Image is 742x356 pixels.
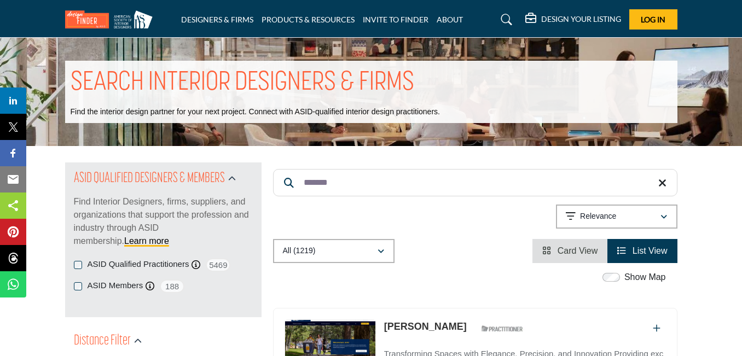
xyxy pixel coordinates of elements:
li: List View [607,239,677,263]
h1: SEARCH INTERIOR DESIGNERS & FIRMS [71,66,414,100]
h2: Distance Filter [74,331,131,351]
label: Show Map [624,271,666,284]
span: Log In [641,15,665,24]
a: [PERSON_NAME] [384,321,467,332]
button: All (1219) [273,239,395,263]
span: List View [633,246,668,255]
p: Find Interior Designers, firms, suppliers, and organizations that support the profession and indu... [74,195,253,248]
a: Add To List [653,324,660,333]
input: ASID Members checkbox [74,282,82,290]
span: 5469 [206,258,230,272]
span: Card View [558,246,598,255]
img: Site Logo [65,10,158,28]
label: ASID Members [88,279,143,292]
h5: DESIGN YOUR LISTING [541,14,621,24]
input: Search Keyword [273,169,677,196]
img: ASID Qualified Practitioners Badge Icon [477,322,526,336]
a: Learn more [124,236,169,246]
p: Carl Clark [384,319,467,334]
a: DESIGNERS & FIRMS [181,15,253,24]
p: All (1219) [283,246,316,256]
button: Relevance [556,205,677,229]
a: View Card [542,246,598,255]
p: Relevance [580,211,616,222]
span: 188 [160,279,184,293]
button: Log In [629,9,677,30]
input: ASID Qualified Practitioners checkbox [74,261,82,269]
a: PRODUCTS & RESOURCES [262,15,355,24]
a: INVITE TO FINDER [363,15,428,24]
h2: ASID QUALIFIED DESIGNERS & MEMBERS [74,169,225,189]
div: DESIGN YOUR LISTING [525,13,621,26]
a: Search [490,11,519,28]
a: View List [617,246,667,255]
a: ABOUT [437,15,463,24]
label: ASID Qualified Practitioners [88,258,189,271]
p: Find the interior design partner for your next project. Connect with ASID-qualified interior desi... [71,107,440,118]
li: Card View [532,239,607,263]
